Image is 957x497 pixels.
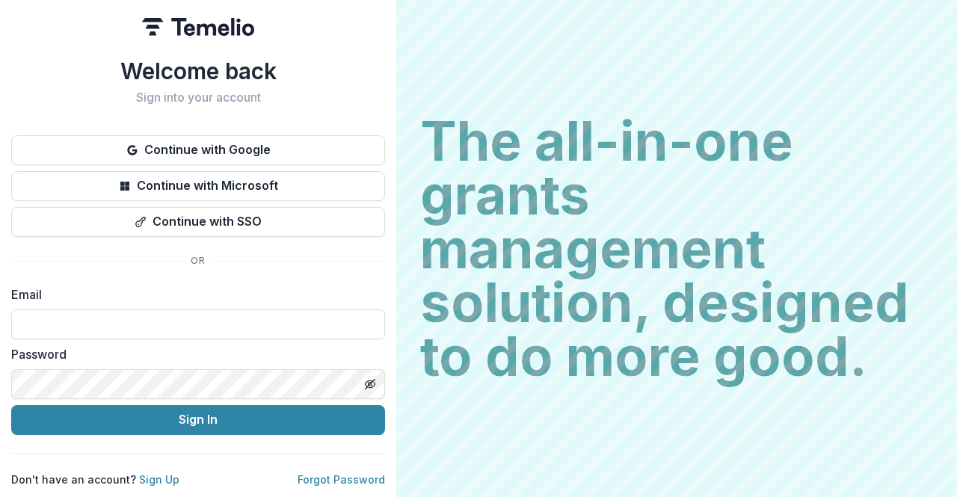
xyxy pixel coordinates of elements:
label: Password [11,345,376,363]
a: Sign Up [139,473,179,486]
a: Forgot Password [298,473,385,486]
button: Toggle password visibility [358,372,382,396]
label: Email [11,285,376,303]
img: Temelio [142,18,254,36]
h1: Welcome back [11,58,385,84]
button: Continue with SSO [11,207,385,237]
h2: Sign into your account [11,90,385,105]
button: Continue with Google [11,135,385,165]
button: Continue with Microsoft [11,171,385,201]
button: Sign In [11,405,385,435]
p: Don't have an account? [11,472,179,487]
